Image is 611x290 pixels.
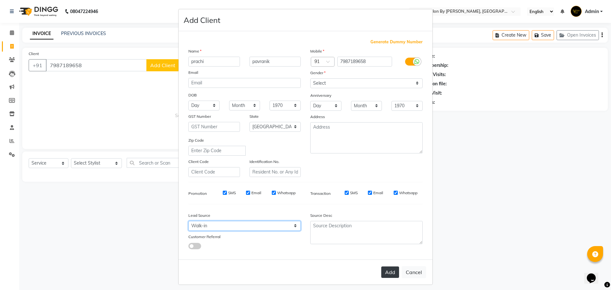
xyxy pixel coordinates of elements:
label: Zip Code [188,138,204,143]
input: Mobile [337,57,392,67]
input: Last Name [249,57,301,67]
input: Resident No. or Any Id [249,167,301,177]
span: Generate Dummy Number [370,39,423,45]
label: Name [188,48,201,54]
h4: Add Client [184,14,220,26]
button: Add [381,266,399,278]
label: Mobile [310,48,324,54]
button: Cancel [402,266,426,278]
label: Customer Referral [188,234,221,240]
label: Transaction [310,191,331,196]
input: Email [188,78,301,88]
iframe: chat widget [584,265,605,284]
label: Whatsapp [277,190,296,196]
label: DOB [188,92,197,98]
label: SMS [350,190,358,196]
label: Source Desc [310,213,332,218]
label: GST Number [188,114,211,119]
label: Whatsapp [399,190,418,196]
label: Email [188,70,198,75]
label: Address [310,114,325,120]
input: First Name [188,57,240,67]
label: SMS [228,190,236,196]
input: GST Number [188,122,240,132]
label: Gender [310,70,326,76]
label: Anniversary [310,93,331,98]
label: Lead Source [188,213,210,218]
label: Promotion [188,191,207,196]
label: Identification No. [249,159,279,165]
label: State [249,114,259,119]
input: Enter Zip Code [188,146,246,156]
label: Email [251,190,261,196]
label: Email [373,190,383,196]
input: Client Code [188,167,240,177]
label: Client Code [188,159,209,165]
